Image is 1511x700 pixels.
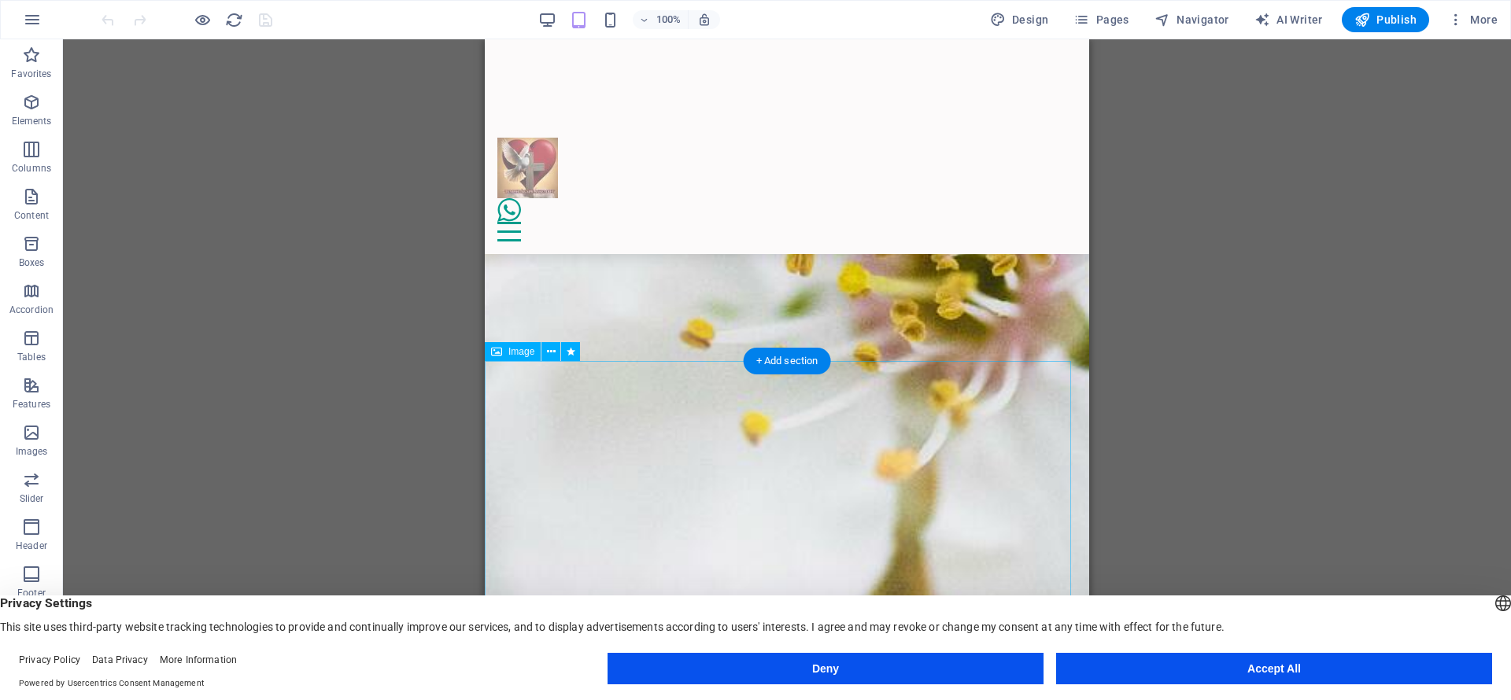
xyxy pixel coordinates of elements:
[20,492,44,505] p: Slider
[14,209,49,222] p: Content
[17,351,46,363] p: Tables
[224,10,243,29] button: reload
[1254,12,1323,28] span: AI Writer
[990,12,1049,28] span: Design
[656,10,682,29] h6: 100%
[984,7,1055,32] div: Design (Ctrl+Alt+Y)
[17,587,46,599] p: Footer
[1442,7,1504,32] button: More
[1248,7,1329,32] button: AI Writer
[508,347,534,356] span: Image
[744,348,831,374] div: + Add section
[1342,7,1429,32] button: Publish
[16,540,47,552] p: Header
[11,68,51,80] p: Favorites
[12,162,51,175] p: Columns
[193,10,212,29] button: Click here to leave preview mode and continue editing
[16,445,48,458] p: Images
[1448,12,1498,28] span: More
[697,13,711,27] i: On resize automatically adjust zoom level to fit chosen device.
[633,10,689,29] button: 100%
[1354,12,1417,28] span: Publish
[19,256,45,269] p: Boxes
[1067,7,1135,32] button: Pages
[1154,12,1229,28] span: Navigator
[12,115,52,127] p: Elements
[225,11,243,29] i: Reload page
[9,304,54,316] p: Accordion
[984,7,1055,32] button: Design
[1073,12,1129,28] span: Pages
[1148,7,1236,32] button: Navigator
[13,398,50,411] p: Features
